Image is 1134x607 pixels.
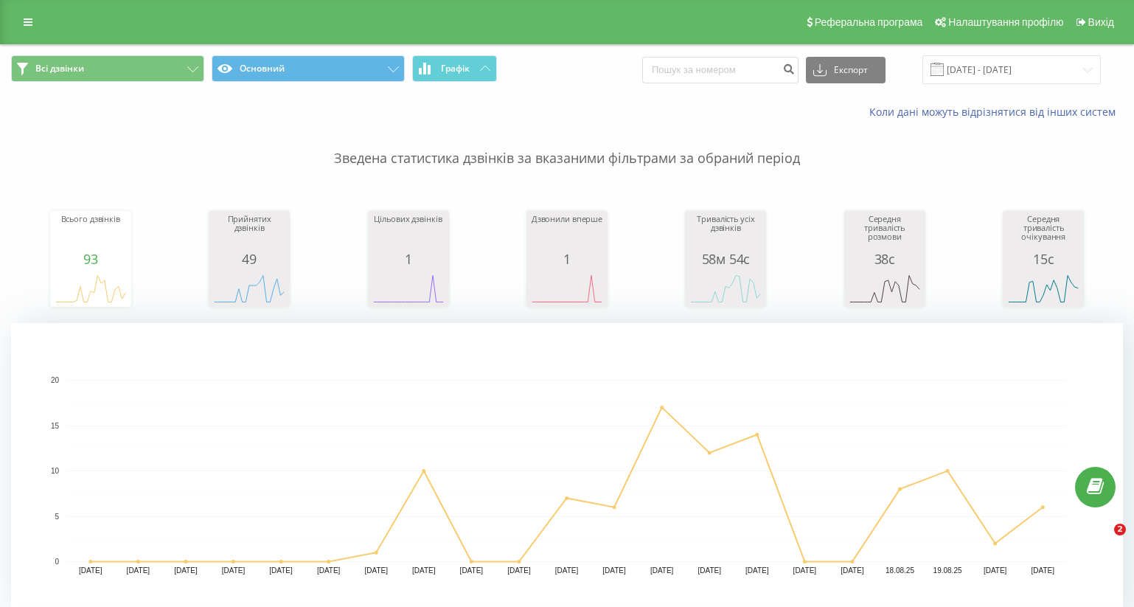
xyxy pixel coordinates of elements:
[815,16,923,28] span: Реферальна програма
[689,266,762,311] svg: A chart.
[35,63,84,74] span: Всі дзвінки
[269,566,293,575] text: [DATE]
[793,566,817,575] text: [DATE]
[460,566,484,575] text: [DATE]
[51,422,60,430] text: 15
[174,566,198,575] text: [DATE]
[848,215,922,252] div: Середня тривалість розмови
[555,566,579,575] text: [DATE]
[372,266,445,311] svg: A chart.
[642,57,799,83] input: Пошук за номером
[372,215,445,252] div: Цільових дзвінків
[933,566,962,575] text: 19.08.25
[848,252,922,266] div: 38с
[79,566,102,575] text: [DATE]
[127,566,150,575] text: [DATE]
[745,566,769,575] text: [DATE]
[886,566,914,575] text: 18.08.25
[364,566,388,575] text: [DATE]
[412,566,436,575] text: [DATE]
[1114,524,1126,535] span: 2
[1088,16,1114,28] span: Вихід
[984,566,1007,575] text: [DATE]
[55,513,59,521] text: 5
[11,119,1123,168] p: Зведена статистика дзвінків за вказаними фільтрами за обраний період
[55,558,59,566] text: 0
[212,252,286,266] div: 49
[689,252,762,266] div: 58м 54с
[530,252,604,266] div: 1
[51,467,60,475] text: 10
[602,566,626,575] text: [DATE]
[212,215,286,252] div: Прийнятих дзвінків
[372,252,445,266] div: 1
[1084,524,1119,559] iframe: Intercom live chat
[806,57,886,83] button: Експорт
[1006,252,1080,266] div: 15с
[689,215,762,252] div: Тривалість усіх дзвінків
[51,376,60,384] text: 20
[948,16,1063,28] span: Налаштування профілю
[698,566,721,575] text: [DATE]
[317,566,341,575] text: [DATE]
[1006,266,1080,311] svg: A chart.
[650,566,674,575] text: [DATE]
[507,566,531,575] text: [DATE]
[54,215,128,252] div: Всього дзвінків
[1031,566,1054,575] text: [DATE]
[212,266,286,311] svg: A chart.
[54,266,128,311] svg: A chart.
[212,55,405,82] button: Основний
[1006,215,1080,252] div: Середня тривалість очікування
[841,566,864,575] text: [DATE]
[530,266,604,311] svg: A chart.
[222,566,246,575] text: [DATE]
[848,266,922,311] svg: A chart.
[530,215,604,252] div: Дзвонили вперше
[54,252,128,266] div: 93
[412,55,497,82] button: Графік
[441,63,470,74] span: Графік
[869,105,1123,119] a: Коли дані можуть відрізнятися вiд інших систем
[11,55,204,82] button: Всі дзвінки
